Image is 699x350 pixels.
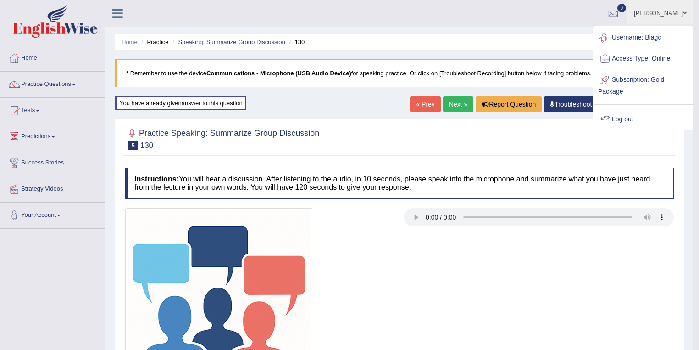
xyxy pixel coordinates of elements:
[617,4,627,12] span: 0
[0,124,105,147] a: Predictions
[115,59,684,87] blockquote: * Remember to use the device for speaking practice. Or click on [Troubleshoot Recording] button b...
[476,96,542,112] button: Report Question
[0,72,105,95] a: Practice Questions
[410,96,440,112] a: « Prev
[134,175,179,183] b: Instructions:
[287,38,305,46] li: 130
[594,109,693,130] a: Log out
[544,96,629,112] a: Troubleshoot Recording
[0,176,105,199] a: Strategy Videos
[125,168,674,198] h4: You will hear a discussion. After listening to the audio, in 10 seconds, please speak into the mi...
[0,98,105,121] a: Tests
[594,69,693,100] a: Subscription: Gold Package
[128,141,138,150] span: 5
[125,127,319,150] h2: Practice Speaking: Summarize Group Discussion
[140,141,153,150] small: 130
[0,203,105,226] a: Your Account
[122,39,138,45] a: Home
[139,38,168,46] li: Practice
[178,39,285,45] a: Speaking: Summarize Group Discussion
[115,96,246,110] div: You have already given answer to this question
[0,150,105,173] a: Success Stories
[206,70,351,77] b: Communications - Microphone (USB Audio Device)
[0,45,105,68] a: Home
[594,48,693,69] a: Access Type: Online
[443,96,473,112] a: Next »
[594,27,693,48] a: Username: Biagc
